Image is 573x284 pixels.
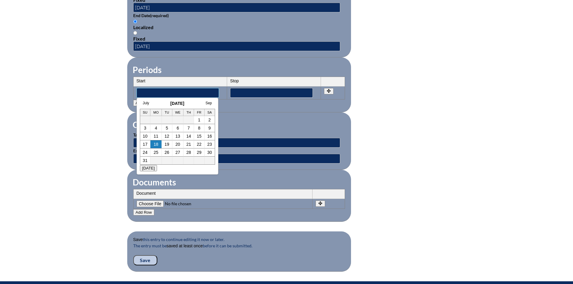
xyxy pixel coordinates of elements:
p: The entry must be before it can be submitted. [133,243,345,255]
b: saved at least once [167,243,203,248]
a: 30 [207,150,212,155]
a: 24 [143,150,148,155]
a: July [143,101,149,105]
input: Localized [133,20,137,23]
a: 5 [166,126,168,130]
a: 18 [154,142,159,147]
th: Su [140,109,151,116]
button: Add Row [133,209,154,215]
div: Localized [133,24,345,30]
button: Add Row [133,100,154,106]
input: Fixed [133,31,137,35]
a: Sep [205,101,212,105]
a: 16 [207,134,212,139]
legend: Periods [132,65,162,75]
a: 1 [198,118,200,122]
a: 3 [144,126,146,130]
a: 22 [197,142,202,147]
h3: [DATE] [140,101,215,106]
a: 26 [165,150,169,155]
a: 19 [165,142,169,147]
label: End Date [133,13,169,18]
span: (required) [150,13,169,18]
th: Sa [205,109,215,116]
a: 29 [197,150,202,155]
th: We [172,109,184,116]
th: Tu [162,109,172,116]
legend: Other Information [132,120,203,130]
a: 13 [175,134,180,139]
a: 7 [187,126,190,130]
a: 21 [186,142,191,147]
th: Th [183,109,194,116]
label: Target Group [133,132,158,137]
label: Estimated Number of Participants [133,148,197,153]
a: 6 [177,126,179,130]
a: 8 [198,126,200,130]
button: [DATE] [140,165,157,171]
a: 28 [186,150,191,155]
a: 10 [143,134,148,139]
a: 25 [154,150,159,155]
a: 14 [186,134,191,139]
p: this entry to continue editing it now or later. [133,236,345,243]
a: 23 [207,142,212,147]
a: 31 [143,158,148,163]
th: Stop [227,77,321,87]
a: 4 [155,126,157,130]
legend: Documents [132,177,177,187]
a: 27 [175,150,180,155]
a: 15 [197,134,202,139]
a: 17 [143,142,148,147]
th: Start [134,77,227,87]
th: Fr [194,109,205,116]
b: Save [133,237,143,242]
div: Fixed [133,36,345,41]
th: Document [134,189,313,199]
a: 2 [208,118,211,122]
a: 11 [154,134,159,139]
a: 9 [208,126,211,130]
a: 20 [175,142,180,147]
a: 12 [165,134,169,139]
th: Mo [150,109,162,116]
input: Save [133,255,157,265]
